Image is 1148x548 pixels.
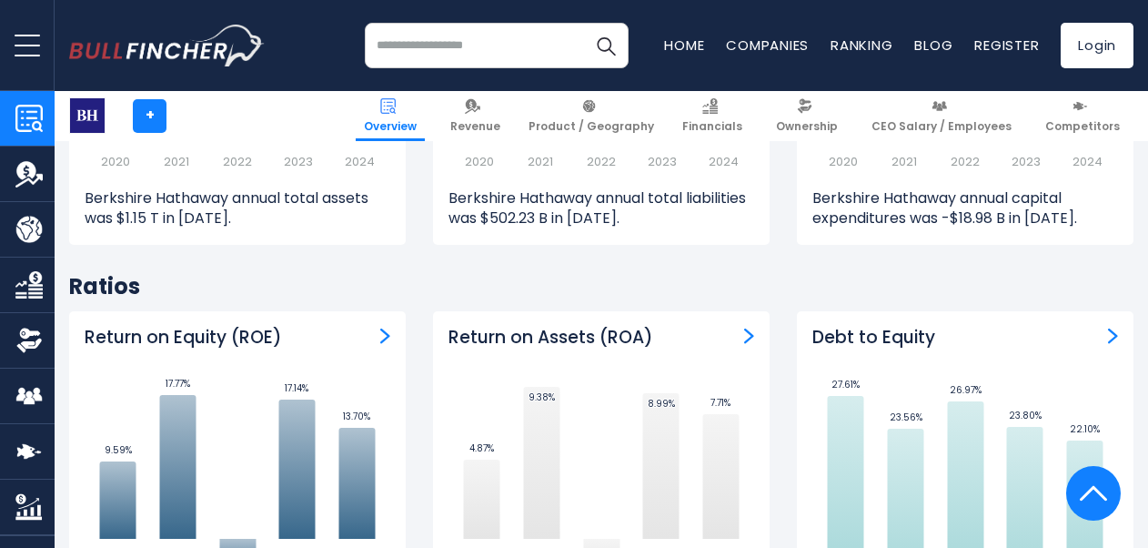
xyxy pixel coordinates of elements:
[709,153,739,170] text: 2024
[223,153,252,170] text: 2022
[664,36,704,55] a: Home
[101,153,130,170] text: 2020
[710,396,730,410] text: 7.71%
[164,153,189,170] text: 2021
[674,91,750,141] a: Financials
[69,25,265,66] img: bullfincher logo
[812,188,1118,229] p: Berkshire Hathaway annual capital expenditures was -$18.98 B in [DATE].
[583,23,629,68] button: Search
[285,381,308,395] text: 17.14%
[133,99,166,133] a: +
[166,377,190,391] text: 17.77%
[951,153,980,170] text: 2022
[1108,327,1118,344] a: Debt to Equity
[69,25,265,66] a: Go to homepage
[587,153,616,170] text: 2022
[105,443,132,457] text: 9.59%
[345,153,375,170] text: 2024
[648,397,675,411] text: 8.99%
[69,272,1133,300] h2: Ratios
[448,188,754,229] p: Berkshire Hathaway annual total liabilities was $502.23 B in [DATE].
[890,411,922,424] text: 23.56%
[442,91,509,141] a: Revenue
[529,391,555,404] text: 9.38%
[1045,119,1120,134] span: Competitors
[914,36,952,55] a: Blog
[1072,153,1103,170] text: 2024
[343,410,370,423] text: 13.70%
[776,119,838,134] span: Ownership
[726,36,809,55] a: Companies
[450,119,500,134] span: Revenue
[469,441,494,455] text: 4.87%
[1012,153,1041,170] text: 2023
[831,36,892,55] a: Ranking
[356,91,425,141] a: Overview
[85,327,282,350] h3: Return on Equity (ROE)
[364,119,417,134] span: Overview
[768,91,846,141] a: Ownership
[465,153,494,170] text: 2020
[950,383,982,397] text: 26.97%
[284,153,313,170] text: 2023
[829,153,858,170] text: 2020
[529,119,654,134] span: Product / Geography
[831,378,860,391] text: 27.61%
[744,327,754,344] a: Return on Assets
[1037,91,1128,141] a: Competitors
[1070,422,1100,436] text: 22.10%
[974,36,1039,55] a: Register
[648,153,677,170] text: 2023
[891,153,917,170] text: 2021
[380,327,390,344] a: Return on Equity
[682,119,742,134] span: Financials
[871,119,1012,134] span: CEO Salary / Employees
[1061,23,1133,68] a: Login
[448,327,653,350] h3: Return on Assets (ROA)
[520,91,662,141] a: Product / Geography
[528,153,553,170] text: 2021
[85,188,390,229] p: Berkshire Hathaway annual total assets was $1.15 T in [DATE].
[70,98,105,133] img: BRK-B logo
[1009,409,1042,422] text: 23.80%
[863,91,1020,141] a: CEO Salary / Employees
[15,327,43,354] img: Ownership
[812,327,935,350] h3: Debt to Equity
